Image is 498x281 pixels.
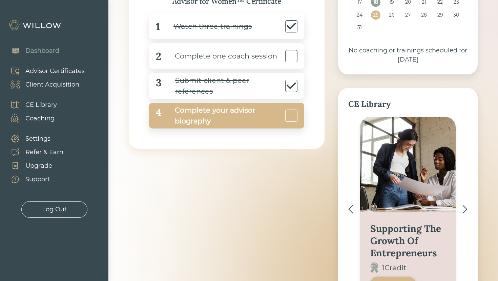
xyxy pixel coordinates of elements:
div: 2 [156,49,161,64]
div: No coaching or trainings scheduled for [DATE] [348,46,468,64]
div: Choose Saturday, August 30th, 2025 [452,10,461,20]
div: Log Out [42,205,67,214]
img: Willow [8,20,63,31]
div: 3 [156,75,162,97]
a: Dashboard [3,44,59,57]
div: Complete your advisor biography [161,105,284,126]
a: Upgrade [3,159,63,172]
div: Submit client & peer references [162,75,284,97]
div: Supporting The Growth Of Entrepreneurs [370,223,445,259]
div: Advisor Certificates [25,67,85,76]
div: CE Library [348,98,468,110]
div: Choose Monday, August 25th, 2025 [371,10,380,20]
div: Settings [25,134,50,143]
div: Coaching [25,114,55,123]
div: 1 Credit [382,262,407,273]
a: Advisor Certificates [3,64,85,78]
img: < [348,205,353,214]
div: Refer & Earn [25,148,63,157]
div: Complete one coach session [161,49,277,64]
div: CE Library [25,100,57,110]
div: 4 [156,105,161,126]
a: CE Library [3,98,57,112]
div: Choose Tuesday, August 26th, 2025 [387,10,396,20]
div: Choose Thursday, August 28th, 2025 [419,10,429,20]
div: Choose Sunday, August 31st, 2025 [355,23,364,32]
a: Coaching [3,112,57,125]
img: > [462,205,468,214]
div: Client Acquisition [25,80,79,89]
div: Choose Sunday, August 24th, 2025 [355,10,364,20]
div: Choose Friday, August 29th, 2025 [435,10,444,20]
div: Choose Wednesday, August 27th, 2025 [403,10,412,20]
a: Refer & Earn [3,145,63,159]
a: Settings [3,132,63,145]
div: Dashboard [25,46,59,55]
div: Support [25,175,50,184]
div: 1 [156,19,160,34]
div: Upgrade [25,161,52,170]
div: Watch three trainings [160,19,252,34]
a: Client Acquisition [3,78,85,91]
